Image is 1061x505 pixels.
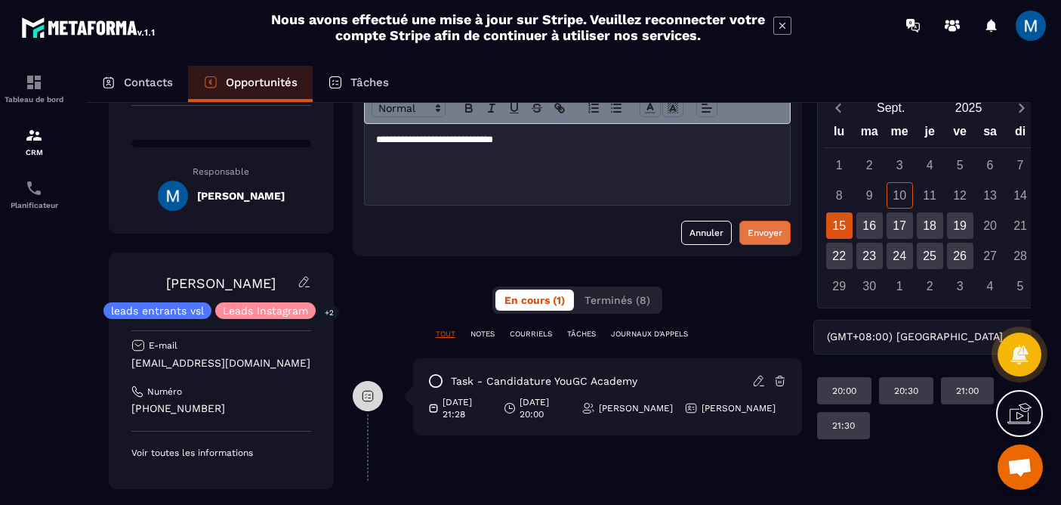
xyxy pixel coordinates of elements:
[124,76,173,89] p: Contacts
[1007,182,1034,209] div: 14
[25,126,43,144] img: formation
[824,121,854,147] div: lu
[223,305,308,316] p: Leads Instagram
[270,11,766,43] h2: Nous avons effectué une mise à jour sur Stripe. Veuillez reconnecter votre compte Stripe afin de ...
[1005,121,1035,147] div: di
[813,320,1042,355] div: Search for option
[25,73,43,91] img: formation
[21,14,157,41] img: logo
[977,182,1004,209] div: 13
[131,166,311,177] p: Responsable
[443,396,492,420] p: [DATE] 21:28
[197,190,285,202] h5: [PERSON_NAME]
[4,95,64,104] p: Tableau de bord
[1007,273,1034,299] div: 5
[977,212,1004,239] div: 20
[826,182,853,209] div: 8
[826,212,853,239] div: 15
[584,294,650,306] span: Terminés (8)
[917,152,943,178] div: 4
[947,152,973,178] div: 5
[436,329,455,339] p: TOUT
[86,66,188,102] a: Contacts
[917,273,943,299] div: 2
[856,182,883,209] div: 9
[930,94,1007,121] button: Open years overlay
[4,148,64,156] p: CRM
[1007,152,1034,178] div: 7
[832,420,855,432] p: 21:30
[4,168,64,221] a: schedulerschedulerPlanificateur
[854,121,884,147] div: ma
[917,243,943,269] div: 25
[1007,98,1035,118] button: Next month
[188,66,313,102] a: Opportunités
[25,179,43,197] img: scheduler
[826,273,853,299] div: 29
[824,98,852,118] button: Previous month
[611,329,688,339] p: JOURNAUX D'APPELS
[567,329,596,339] p: TÂCHES
[914,121,945,147] div: je
[319,305,339,321] p: +2
[887,243,913,269] div: 24
[824,152,1035,299] div: Calendar days
[510,329,552,339] p: COURRIELS
[887,212,913,239] div: 17
[884,121,914,147] div: me
[131,447,311,459] p: Voir toutes les informations
[917,212,943,239] div: 18
[226,76,298,89] p: Opportunités
[824,121,1035,299] div: Calendar wrapper
[131,356,311,370] p: [EMAIL_ADDRESS][DOMAIN_NAME]
[149,339,177,352] p: E-mail
[495,290,574,311] button: En cours (1)
[1007,243,1034,269] div: 28
[4,62,64,115] a: formationformationTableau de bord
[1007,212,1034,239] div: 21
[947,243,973,269] div: 26
[856,273,883,299] div: 30
[702,402,776,414] p: [PERSON_NAME]
[856,243,883,269] div: 23
[147,386,182,398] p: Numéro
[599,402,673,414] p: [PERSON_NAME]
[894,385,918,397] p: 20:30
[977,152,1004,178] div: 6
[975,121,1005,147] div: sa
[111,305,204,316] p: leads entrants vsl
[887,182,913,209] div: 10
[887,152,913,178] div: 3
[823,329,1006,345] span: (GMT+08:00) [GEOGRAPHIC_DATA]
[998,445,1043,490] div: Ouvrir le chat
[520,396,570,420] p: [DATE] 20:00
[917,182,943,209] div: 11
[504,294,565,306] span: En cours (1)
[748,225,782,240] div: Envoyer
[4,201,64,209] p: Planificateur
[451,374,637,389] p: task - Candidature YouGC Academy
[956,385,979,397] p: 21:00
[832,385,856,397] p: 20:00
[887,273,913,299] div: 1
[945,121,975,147] div: ve
[947,182,973,209] div: 12
[947,212,973,239] div: 19
[977,273,1004,299] div: 4
[856,152,883,178] div: 2
[826,243,853,269] div: 22
[4,115,64,168] a: formationformationCRM
[131,401,311,416] p: [PHONE_NUMBER]
[313,66,404,102] a: Tâches
[739,221,791,245] button: Envoyer
[350,76,389,89] p: Tâches
[166,275,276,291] a: [PERSON_NAME]
[856,212,883,239] div: 16
[947,273,973,299] div: 3
[575,290,659,311] button: Terminés (8)
[681,221,732,245] button: Annuler
[977,243,1004,269] div: 27
[826,152,853,178] div: 1
[470,329,495,339] p: NOTES
[852,94,930,121] button: Open months overlay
